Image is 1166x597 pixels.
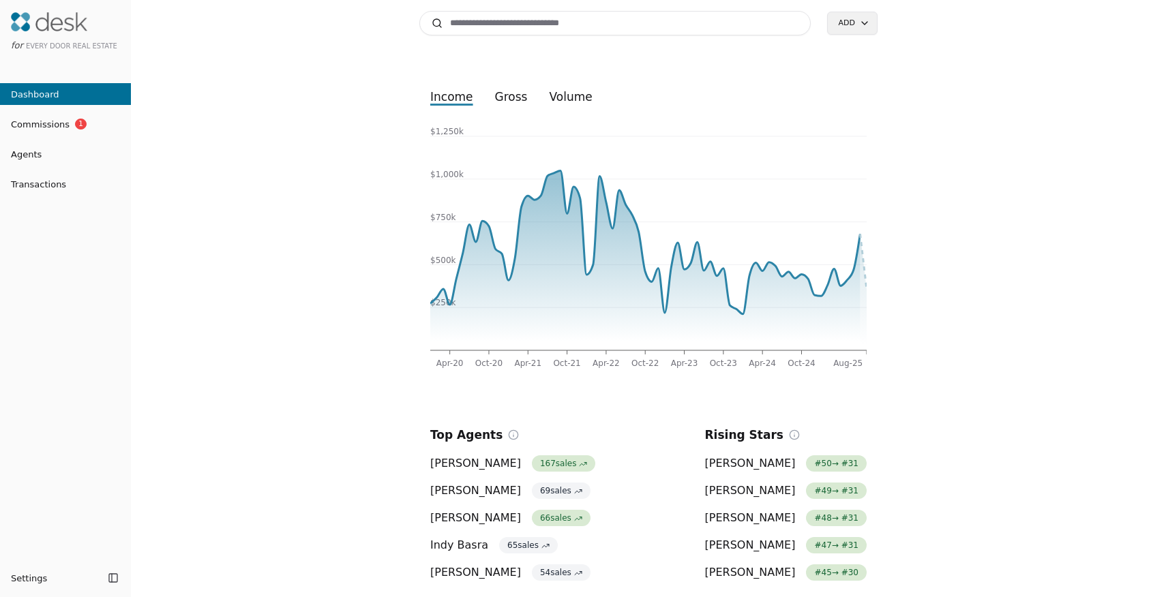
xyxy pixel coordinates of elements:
[499,537,558,553] span: 65 sales
[806,510,867,526] span: # 48 → # 31
[532,564,591,581] span: 54 sales
[806,455,867,472] span: # 50 → # 31
[827,12,878,35] button: Add
[532,483,591,499] span: 69 sales
[430,564,521,581] span: [PERSON_NAME]
[532,510,591,526] span: 66 sales
[75,119,87,129] span: 1
[705,425,783,444] h2: Rising Stars
[705,455,796,472] span: [PERSON_NAME]
[671,358,698,368] tspan: Apr-23
[538,85,603,109] button: volume
[806,537,867,553] span: # 47 → # 31
[749,358,776,368] tspan: Apr-24
[5,567,104,589] button: Settings
[436,358,464,368] tspan: Apr-20
[26,42,117,50] span: Every Door Real Estate
[514,358,541,368] tspan: Apr-21
[532,455,595,472] span: 167 sales
[430,537,488,553] span: Indy Basra
[705,483,796,499] span: [PERSON_NAME]
[430,455,521,472] span: [PERSON_NAME]
[430,127,464,136] tspan: $1,250k
[419,85,484,109] button: income
[430,510,521,526] span: [PERSON_NAME]
[11,12,87,31] img: Desk
[710,358,737,368] tspan: Oct-23
[631,358,659,368] tspan: Oct-22
[430,298,456,307] tspan: $250k
[806,564,867,581] span: # 45 → # 30
[705,510,796,526] span: [PERSON_NAME]
[430,256,456,265] tspan: $500k
[593,358,620,368] tspan: Apr-22
[705,564,796,581] span: [PERSON_NAME]
[430,425,503,444] h2: Top Agents
[430,213,456,222] tspan: $750k
[475,358,503,368] tspan: Oct-20
[553,358,580,368] tspan: Oct-21
[430,170,464,179] tspan: $1,000k
[806,483,867,499] span: # 49 → # 31
[705,537,796,553] span: [PERSON_NAME]
[11,571,47,585] span: Settings
[833,358,863,368] tspan: Aug-25
[430,483,521,499] span: [PERSON_NAME]
[11,40,23,50] span: for
[484,85,539,109] button: gross
[788,358,815,368] tspan: Oct-24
